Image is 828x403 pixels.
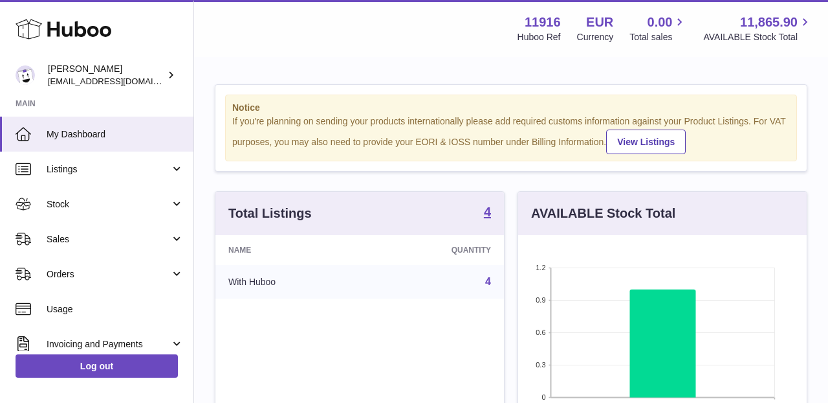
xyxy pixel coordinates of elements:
text: 0 [541,393,545,401]
span: Usage [47,303,184,316]
span: 11,865.90 [740,14,798,31]
th: Quantity [367,235,504,265]
a: Log out [16,354,178,378]
strong: 4 [484,205,491,218]
a: View Listings [606,130,686,154]
h3: Total Listings [228,205,312,222]
a: 4 [485,276,491,287]
img: info@bananaleafsupplements.com [16,65,35,85]
a: 4 [484,205,491,221]
text: 0.6 [536,328,545,336]
a: 0.00 Total sales [629,14,687,43]
span: [EMAIL_ADDRESS][DOMAIN_NAME] [48,76,190,86]
text: 0.3 [536,361,545,369]
td: With Huboo [215,265,367,299]
span: Listings [47,163,170,176]
span: AVAILABLE Stock Total [703,31,812,43]
a: 11,865.90 AVAILABLE Stock Total [703,14,812,43]
span: Orders [47,268,170,281]
span: Stock [47,198,170,211]
div: Huboo Ref [517,31,561,43]
span: My Dashboard [47,128,184,141]
text: 1.2 [536,264,545,271]
div: [PERSON_NAME] [48,63,164,87]
span: 0.00 [648,14,673,31]
span: Invoicing and Payments [47,338,170,351]
text: 0.9 [536,296,545,304]
span: Sales [47,233,170,246]
strong: Notice [232,102,790,114]
h3: AVAILABLE Stock Total [531,205,675,222]
div: Currency [577,31,614,43]
th: Name [215,235,367,265]
span: Total sales [629,31,687,43]
strong: EUR [586,14,613,31]
div: If you're planning on sending your products internationally please add required customs informati... [232,115,790,154]
strong: 11916 [525,14,561,31]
